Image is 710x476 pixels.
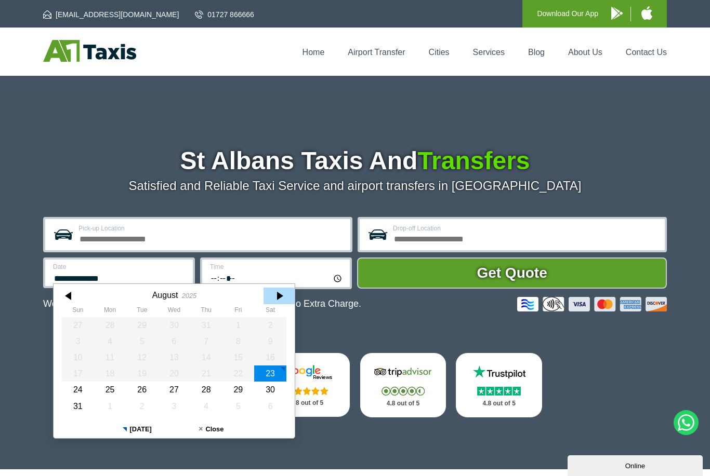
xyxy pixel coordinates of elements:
[43,298,361,309] p: We Now Accept Card & Contactless Payment In
[254,333,286,349] div: 09 August 2025
[210,264,344,270] label: Time
[222,382,255,398] div: 29 August 2025
[94,317,126,333] div: 28 July 2025
[222,306,255,317] th: Friday
[53,264,187,270] label: Date
[43,9,179,20] a: [EMAIL_ADDRESS][DOMAIN_NAME]
[372,364,434,380] img: Tripadvisor
[528,48,545,57] a: Blog
[393,225,659,232] label: Drop-off Location
[62,349,94,365] div: 10 August 2025
[190,349,222,365] div: 14 August 2025
[254,349,286,365] div: 16 August 2025
[417,147,530,174] span: Transfers
[242,298,361,309] span: The Car at No Extra Charge.
[568,48,602,57] a: About Us
[94,349,126,365] div: 11 August 2025
[62,306,94,317] th: Sunday
[94,365,126,382] div: 18 August 2025
[126,365,158,382] div: 19 August 2025
[94,398,126,414] div: 01 September 2025
[222,365,255,382] div: 22 August 2025
[158,398,190,414] div: 03 September 2025
[429,48,450,57] a: Cities
[254,306,286,317] th: Saturday
[568,453,705,476] iframe: chat widget
[190,382,222,398] div: 28 August 2025
[62,333,94,349] div: 03 August 2025
[357,257,667,289] button: Get Quote
[190,398,222,414] div: 04 September 2025
[468,364,530,380] img: Trustpilot
[100,420,174,438] button: [DATE]
[264,353,350,417] a: Google Stars 4.8 out of 5
[158,382,190,398] div: 27 August 2025
[254,317,286,333] div: 02 August 2025
[473,48,505,57] a: Services
[94,382,126,398] div: 25 August 2025
[62,382,94,398] div: 24 August 2025
[126,333,158,349] div: 05 August 2025
[360,353,446,417] a: Tripadvisor Stars 4.8 out of 5
[78,225,344,232] label: Pick-up Location
[94,333,126,349] div: 04 August 2025
[126,398,158,414] div: 02 September 2025
[126,349,158,365] div: 12 August 2025
[641,6,652,20] img: A1 Taxis iPhone App
[254,365,286,382] div: 23 August 2025
[611,7,623,20] img: A1 Taxis Android App
[158,333,190,349] div: 06 August 2025
[626,48,667,57] a: Contact Us
[467,397,531,410] p: 4.8 out of 5
[174,420,248,438] button: Close
[94,306,126,317] th: Monday
[195,9,254,20] a: 01727 866666
[372,397,435,410] p: 4.8 out of 5
[62,365,94,382] div: 17 August 2025
[126,382,158,398] div: 26 August 2025
[158,365,190,382] div: 20 August 2025
[158,317,190,333] div: 30 July 2025
[152,290,178,300] div: August
[190,333,222,349] div: 07 August 2025
[62,398,94,414] div: 31 August 2025
[190,317,222,333] div: 31 July 2025
[254,382,286,398] div: 30 August 2025
[303,48,325,57] a: Home
[285,387,328,395] img: Stars
[456,353,542,417] a: Trustpilot Stars 4.8 out of 5
[254,398,286,414] div: 06 September 2025
[477,387,521,396] img: Stars
[182,292,196,300] div: 2025
[222,349,255,365] div: 15 August 2025
[158,306,190,317] th: Wednesday
[190,306,222,317] th: Thursday
[126,317,158,333] div: 29 July 2025
[190,365,222,382] div: 21 August 2025
[62,317,94,333] div: 27 July 2025
[222,317,255,333] div: 01 August 2025
[126,306,158,317] th: Tuesday
[517,297,667,311] img: Credit And Debit Cards
[275,397,339,410] p: 4.8 out of 5
[348,48,405,57] a: Airport Transfer
[158,349,190,365] div: 13 August 2025
[537,7,598,20] p: Download Our App
[382,387,425,396] img: Stars
[43,40,136,62] img: A1 Taxis St Albans LTD
[276,364,338,380] img: Google
[222,398,255,414] div: 05 September 2025
[222,333,255,349] div: 08 August 2025
[43,148,667,173] h1: St Albans Taxis And
[43,179,667,193] p: Satisfied and Reliable Taxi Service and airport transfers in [GEOGRAPHIC_DATA]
